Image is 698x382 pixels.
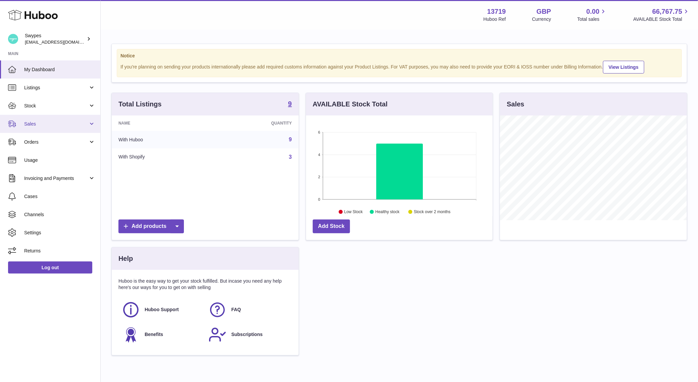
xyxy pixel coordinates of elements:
[633,7,690,22] a: 66,767.75 AVAILABLE Stock Total
[487,7,506,16] strong: 13719
[507,100,524,109] h3: Sales
[145,306,179,313] span: Huboo Support
[318,153,320,157] text: 4
[633,16,690,22] span: AVAILABLE Stock Total
[8,34,18,44] img: hello@swypes.co.uk
[587,7,600,16] span: 0.00
[208,326,288,344] a: Subscriptions
[532,16,551,22] div: Currency
[318,175,320,179] text: 2
[118,220,184,233] a: Add products
[24,66,95,73] span: My Dashboard
[24,230,95,236] span: Settings
[8,261,92,274] a: Log out
[112,131,212,148] td: With Huboo
[577,7,607,22] a: 0.00 Total sales
[288,100,292,107] strong: 9
[112,115,212,131] th: Name
[288,100,292,108] a: 9
[24,139,88,145] span: Orders
[25,33,85,45] div: Swypes
[120,60,678,74] div: If you're planning on sending your products internationally please add required customs informati...
[118,278,292,291] p: Huboo is the easy way to get your stock fulfilled. But incase you need any help here's our ways f...
[208,301,288,319] a: FAQ
[112,148,212,166] td: With Shopify
[24,248,95,254] span: Returns
[318,130,320,134] text: 6
[25,39,99,45] span: [EMAIL_ADDRESS][DOMAIN_NAME]
[537,7,551,16] strong: GBP
[577,16,607,22] span: Total sales
[24,121,88,127] span: Sales
[318,197,320,201] text: 0
[289,137,292,142] a: 9
[24,193,95,200] span: Cases
[24,211,95,218] span: Channels
[145,331,163,338] span: Benefits
[231,306,241,313] span: FAQ
[484,16,506,22] div: Huboo Ref
[24,103,88,109] span: Stock
[603,61,644,74] a: View Listings
[375,210,400,214] text: Healthy stock
[122,326,202,344] a: Benefits
[24,175,88,182] span: Invoicing and Payments
[313,100,388,109] h3: AVAILABLE Stock Total
[122,301,202,319] a: Huboo Support
[231,331,262,338] span: Subscriptions
[344,210,363,214] text: Low Stock
[414,210,450,214] text: Stock over 2 months
[118,100,162,109] h3: Total Listings
[652,7,682,16] span: 66,767.75
[313,220,350,233] a: Add Stock
[24,85,88,91] span: Listings
[289,154,292,160] a: 3
[24,157,95,163] span: Usage
[118,254,133,263] h3: Help
[120,53,678,59] strong: Notice
[212,115,299,131] th: Quantity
